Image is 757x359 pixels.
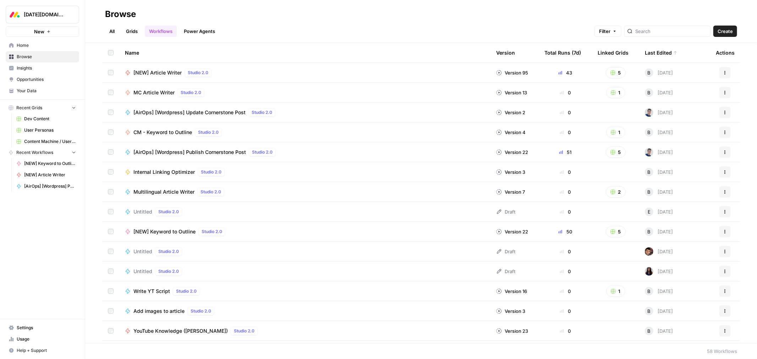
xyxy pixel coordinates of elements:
[133,327,228,335] span: YouTube Knowledge ([PERSON_NAME])
[125,108,485,117] a: [AirOps] [Wordpress] Update Cornerstone PostStudio 2.0
[133,188,194,195] span: Multilingual Article Writer
[544,169,586,176] div: 0
[718,28,733,35] span: Create
[176,288,197,294] span: Studio 2.0
[125,327,485,335] a: YouTube Knowledge ([PERSON_NAME])Studio 2.0
[606,147,626,158] button: 5
[594,26,621,37] button: Filter
[133,89,175,96] span: MC Article Writer
[645,128,673,137] div: [DATE]
[125,68,485,77] a: [NEW] Article WriterStudio 2.0
[645,88,673,97] div: [DATE]
[635,28,707,35] input: Search
[17,42,76,49] span: Home
[24,183,76,189] span: [AirOps] [Wordpress] Publish Cornerstone Post
[191,308,211,314] span: Studio 2.0
[713,26,737,37] button: Create
[16,105,42,111] span: Recent Grids
[645,43,678,62] div: Last Edited
[544,43,581,62] div: Total Runs (7d)
[34,28,44,35] span: New
[24,172,76,178] span: [NEW] Article Writer
[13,169,79,181] a: [NEW] Article Writer
[24,138,76,145] span: Content Machine / User Persona Content
[6,74,79,85] a: Opportunities
[716,43,735,62] div: Actions
[496,43,515,62] div: Version
[544,248,586,255] div: 0
[16,149,53,156] span: Recent Workflows
[496,327,528,335] div: Version 23
[17,65,76,71] span: Insights
[6,62,79,74] a: Insights
[645,287,673,296] div: [DATE]
[13,136,79,147] a: Content Machine / User Persona Content
[6,345,79,356] button: Help + Support
[496,149,528,156] div: Version 22
[24,127,76,133] span: User Personas
[544,268,586,275] div: 0
[544,109,586,116] div: 0
[645,108,673,117] div: [DATE]
[544,288,586,295] div: 0
[6,85,79,96] a: Your Data
[105,9,136,20] div: Browse
[606,186,626,198] button: 2
[133,149,246,156] span: [AirOps] [Wordpress] Publish Cornerstone Post
[125,128,485,137] a: CM - Keyword to OutlineStudio 2.0
[645,307,673,315] div: [DATE]
[6,147,79,158] button: Recent Workflows
[133,169,195,176] span: Internal Linking Optimizer
[496,268,515,275] div: Draft
[6,6,79,23] button: Workspace: Monday.com
[544,188,586,195] div: 0
[17,54,76,60] span: Browse
[17,336,76,342] span: Usage
[24,116,76,122] span: Dev Content
[645,267,653,276] img: rox323kbkgutb4wcij4krxobkpon
[188,70,208,76] span: Studio 2.0
[158,209,179,215] span: Studio 2.0
[544,208,586,215] div: 0
[125,307,485,315] a: Add images to articleStudio 2.0
[133,109,246,116] span: [AirOps] [Wordpress] Update Cornerstone Post
[24,160,76,167] span: [NEW] Keyword to Outline
[201,169,221,175] span: Studio 2.0
[496,228,528,235] div: Version 22
[648,69,651,76] span: B
[606,127,625,138] button: 1
[544,129,586,136] div: 0
[496,169,525,176] div: Version 3
[13,113,79,125] a: Dev Content
[133,208,152,215] span: Untitled
[645,148,673,156] div: [DATE]
[181,89,201,96] span: Studio 2.0
[125,267,485,276] a: UntitledStudio 2.0
[496,69,528,76] div: Version 95
[6,333,79,345] a: Usage
[645,148,653,156] img: oskm0cmuhabjb8ex6014qupaj5sj
[598,43,629,62] div: Linked Grids
[6,103,79,113] button: Recent Grids
[645,247,673,256] div: [DATE]
[234,328,254,334] span: Studio 2.0
[544,327,586,335] div: 0
[606,286,625,297] button: 1
[180,26,219,37] a: Power Agents
[133,248,152,255] span: Untitled
[133,268,152,275] span: Untitled
[648,288,651,295] span: B
[648,129,651,136] span: B
[125,287,485,296] a: Write YT ScriptStudio 2.0
[648,308,651,315] span: B
[648,327,651,335] span: B
[198,129,219,136] span: Studio 2.0
[496,308,525,315] div: Version 3
[125,227,485,236] a: [NEW] Keyword to OutlineStudio 2.0
[648,188,651,195] span: B
[707,348,737,355] div: 58 Workflows
[145,26,177,37] a: Workflows
[17,76,76,83] span: Opportunities
[133,129,192,136] span: CM - Keyword to Outline
[133,308,185,315] span: Add images to article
